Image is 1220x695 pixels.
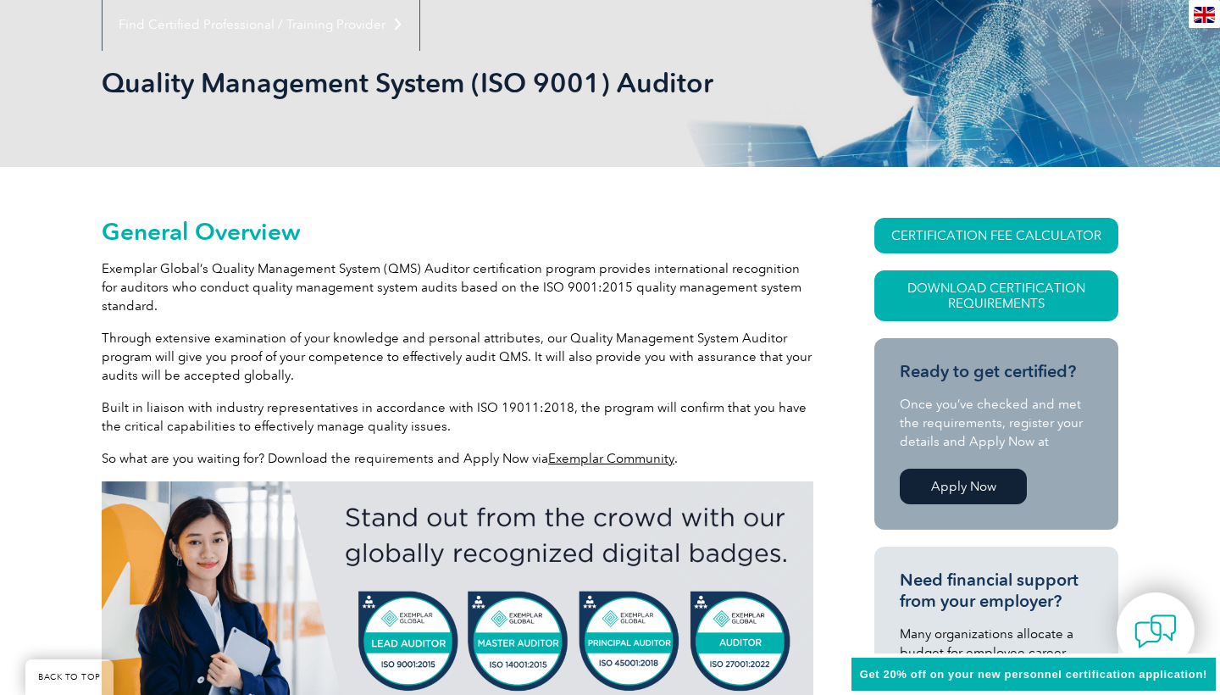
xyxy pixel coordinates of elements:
a: Download Certification Requirements [874,270,1118,321]
p: Through extensive examination of your knowledge and personal attributes, our Quality Management S... [102,329,813,385]
span: Get 20% off on your new personnel certification application! [860,668,1207,681]
a: BACK TO TOP [25,659,114,695]
h2: General Overview [102,218,813,245]
p: Exemplar Global’s Quality Management System (QMS) Auditor certification program provides internat... [102,259,813,315]
h1: Quality Management System (ISO 9001) Auditor [102,66,752,99]
h3: Ready to get certified? [900,361,1093,382]
a: Exemplar Community [548,451,674,466]
a: Apply Now [900,469,1027,504]
p: Built in liaison with industry representatives in accordance with ISO 19011:2018, the program wil... [102,398,813,436]
p: So what are you waiting for? Download the requirements and Apply Now via . [102,449,813,468]
img: en [1194,7,1215,23]
img: contact-chat.png [1134,610,1177,653]
a: CERTIFICATION FEE CALCULATOR [874,218,1118,253]
h3: Need financial support from your employer? [900,570,1093,612]
p: Once you’ve checked and met the requirements, register your details and Apply Now at [900,395,1093,451]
